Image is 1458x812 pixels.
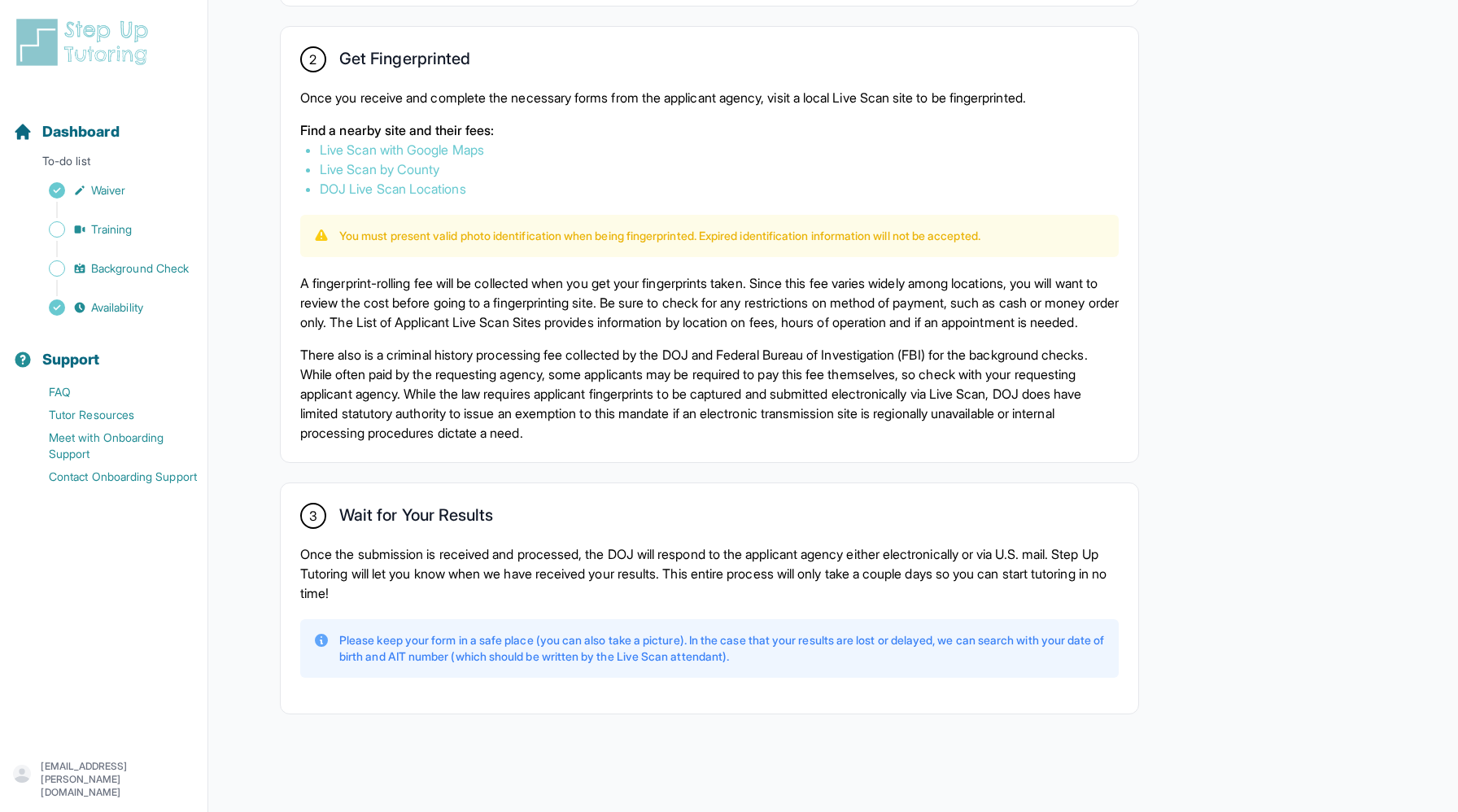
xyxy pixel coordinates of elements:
a: Live Scan with Google Maps [320,142,484,158]
a: FAQ [13,381,207,404]
img: logo [13,16,158,68]
a: Background Check [13,257,207,280]
p: To-do list [7,153,201,176]
p: Once the submission is received and processed, the DOJ will respond to the applicant agency eithe... [300,544,1119,603]
p: Please keep your form in a safe place (you can also take a picture). In the case that your result... [339,632,1106,665]
a: Live Scan by County [320,161,439,177]
a: DOJ Live Scan Locations [320,181,466,197]
span: Support [42,348,100,371]
a: Training [13,218,207,241]
a: Tutor Resources [13,404,207,426]
p: [EMAIL_ADDRESS][PERSON_NAME][DOMAIN_NAME] [41,760,194,799]
a: Meet with Onboarding Support [13,426,207,465]
span: Availability [91,299,143,316]
p: Once you receive and complete the necessary forms from the applicant agency, visit a local Live S... [300,88,1119,107]
p: A fingerprint-rolling fee will be collected when you get your fingerprints taken. Since this fee ... [300,273,1119,332]
span: Training [91,221,133,238]
span: Dashboard [42,120,120,143]
p: There also is a criminal history processing fee collected by the DOJ and Federal Bureau of Invest... [300,345,1119,443]
h2: Wait for Your Results [339,505,493,531]
span: Background Check [91,260,189,277]
button: Support [7,322,201,378]
p: You must present valid photo identification when being fingerprinted. Expired identification info... [339,228,980,244]
a: Waiver [13,179,207,202]
span: Waiver [91,182,125,199]
h2: Get Fingerprinted [339,49,470,75]
button: Dashboard [7,94,201,150]
span: 2 [309,50,316,69]
a: Contact Onboarding Support [13,465,207,488]
button: [EMAIL_ADDRESS][PERSON_NAME][DOMAIN_NAME] [13,760,194,799]
span: 3 [309,506,317,526]
a: Dashboard [13,120,120,143]
a: Availability [13,296,207,319]
p: Find a nearby site and their fees: [300,120,1119,140]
